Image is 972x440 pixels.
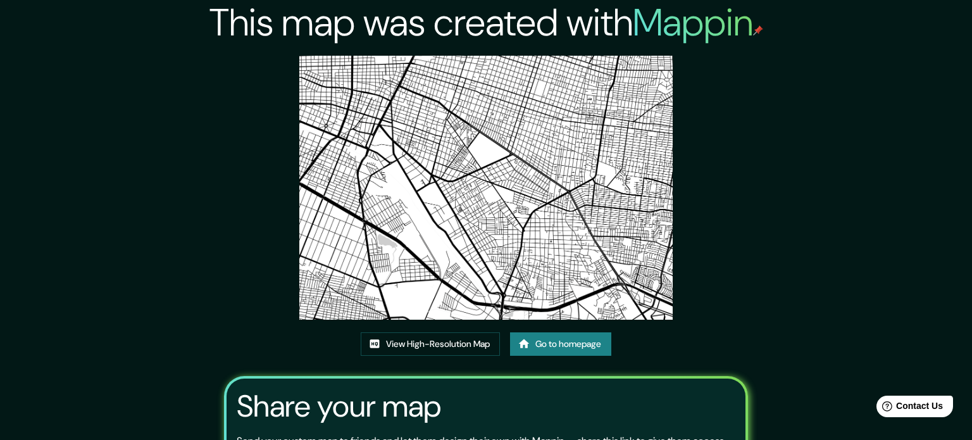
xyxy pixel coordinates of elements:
[859,391,958,426] iframe: Help widget launcher
[753,25,763,35] img: mappin-pin
[510,332,611,356] a: Go to homepage
[299,56,673,320] img: created-map
[361,332,500,356] a: View High-Resolution Map
[237,389,441,424] h3: Share your map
